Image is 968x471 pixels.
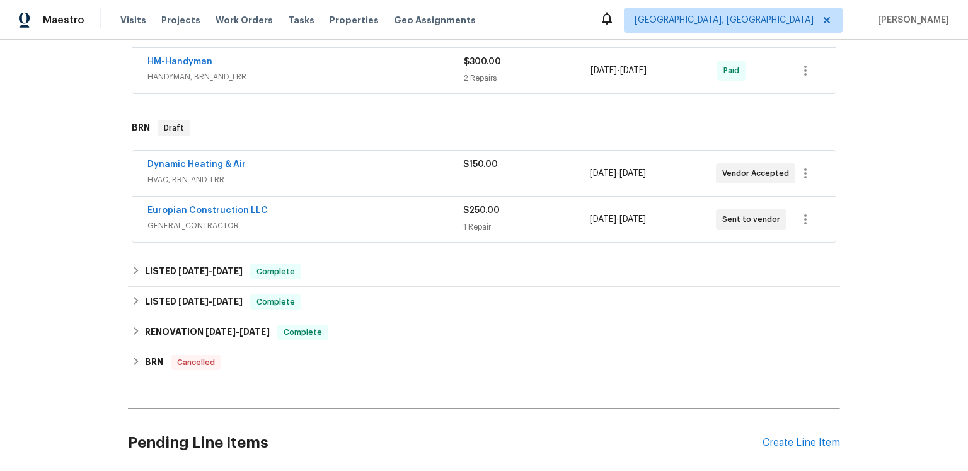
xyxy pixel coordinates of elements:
[251,265,300,278] span: Complete
[178,267,243,276] span: -
[620,66,647,75] span: [DATE]
[251,296,300,308] span: Complete
[147,206,268,215] a: Europian Construction LLC
[147,71,464,83] span: HANDYMAN, BRN_AND_LRR
[763,437,840,449] div: Create Line Item
[619,169,646,178] span: [DATE]
[128,287,840,317] div: LISTED [DATE]-[DATE]Complete
[161,14,200,26] span: Projects
[591,64,647,77] span: -
[723,64,744,77] span: Paid
[172,356,220,369] span: Cancelled
[288,16,314,25] span: Tasks
[128,257,840,287] div: LISTED [DATE]-[DATE]Complete
[635,14,814,26] span: [GEOGRAPHIC_DATA], [GEOGRAPHIC_DATA]
[590,167,646,180] span: -
[463,206,500,215] span: $250.00
[147,173,463,186] span: HVAC, BRN_AND_LRR
[145,355,163,370] h6: BRN
[128,108,840,148] div: BRN Draft
[619,215,646,224] span: [DATE]
[178,297,209,306] span: [DATE]
[463,221,589,233] div: 1 Repair
[205,327,270,336] span: -
[145,264,243,279] h6: LISTED
[128,317,840,347] div: RENOVATION [DATE]-[DATE]Complete
[464,72,591,84] div: 2 Repairs
[147,57,212,66] a: HM-Handyman
[590,169,616,178] span: [DATE]
[178,267,209,276] span: [DATE]
[239,327,270,336] span: [DATE]
[145,294,243,310] h6: LISTED
[722,167,794,180] span: Vendor Accepted
[591,66,617,75] span: [DATE]
[590,213,646,226] span: -
[279,326,327,339] span: Complete
[43,14,84,26] span: Maestro
[873,14,949,26] span: [PERSON_NAME]
[722,213,785,226] span: Sent to vendor
[147,219,463,232] span: GENERAL_CONTRACTOR
[205,327,236,336] span: [DATE]
[120,14,146,26] span: Visits
[212,267,243,276] span: [DATE]
[330,14,379,26] span: Properties
[159,122,189,134] span: Draft
[212,297,243,306] span: [DATE]
[145,325,270,340] h6: RENOVATION
[463,160,498,169] span: $150.00
[128,347,840,378] div: BRN Cancelled
[147,160,246,169] a: Dynamic Heating & Air
[590,215,616,224] span: [DATE]
[394,14,476,26] span: Geo Assignments
[132,120,150,136] h6: BRN
[464,57,501,66] span: $300.00
[178,297,243,306] span: -
[216,14,273,26] span: Work Orders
